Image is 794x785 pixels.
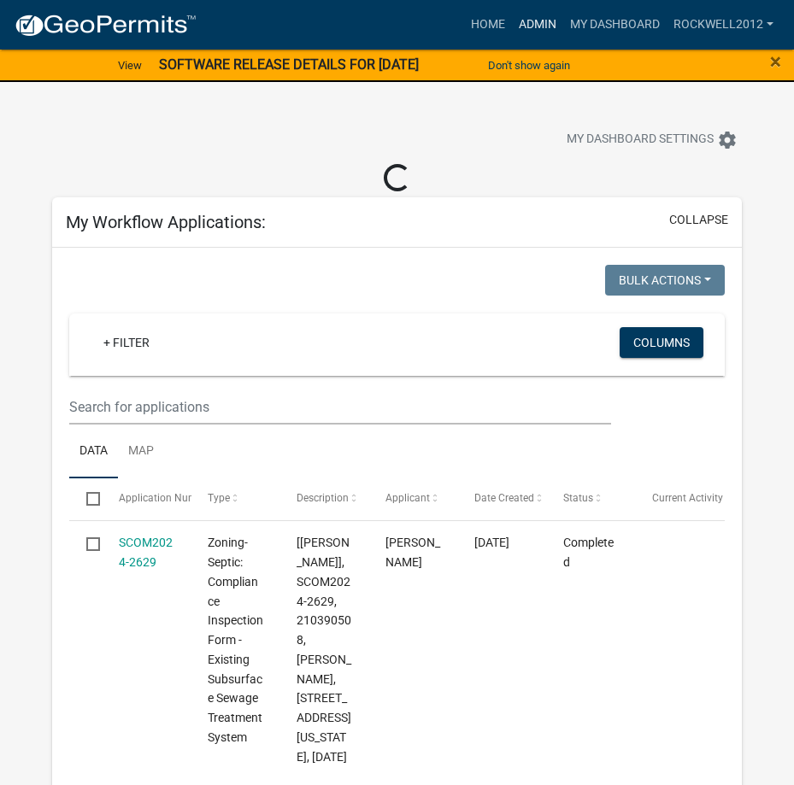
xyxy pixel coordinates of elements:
span: Zoning-Septic: Compliance Inspection Form - Existing Subsurface Sewage Treatment System [208,536,263,744]
a: + Filter [90,327,163,358]
h5: My Workflow Applications: [66,212,266,232]
span: Date Created [474,492,534,504]
span: Completed [563,536,614,569]
a: Admin [512,9,563,41]
a: My Dashboard [563,9,667,41]
span: My Dashboard Settings [567,130,714,150]
a: Data [69,425,118,479]
button: Columns [620,327,703,358]
datatable-header-cell: Status [547,478,636,519]
a: Home [464,9,512,41]
datatable-header-cell: Description [280,478,369,519]
a: Map [118,425,164,479]
datatable-header-cell: Type [191,478,280,519]
span: [Susan Rockwell], SCOM2024-2629, 210390508, MAHLON E EDMONSON, 25371 WASHINGTON DR, 07/16/2024 [297,536,351,763]
button: Bulk Actions [605,265,725,296]
span: Type [208,492,230,504]
span: 07/16/2024 [474,536,509,549]
button: Don't show again [481,51,577,79]
datatable-header-cell: Applicant [369,478,458,519]
span: Applicant [385,492,430,504]
span: × [770,50,781,73]
span: Status [563,492,593,504]
span: Susan Rockwell [385,536,440,569]
a: Rockwell2012 [667,9,780,41]
datatable-header-cell: Current Activity [636,478,725,519]
button: collapse [669,211,728,229]
i: settings [717,130,738,150]
button: Close [770,51,781,72]
input: Search for applications [69,390,610,425]
span: Description [297,492,349,504]
strong: SOFTWARE RELEASE DETAILS FOR [DATE] [159,56,419,73]
span: Application Number [119,492,212,504]
button: My Dashboard Settingssettings [553,123,751,156]
datatable-header-cell: Application Number [103,478,191,519]
span: Current Activity [652,492,723,504]
a: View [111,51,149,79]
a: SCOM2024-2629 [119,536,173,569]
datatable-header-cell: Date Created [458,478,547,519]
datatable-header-cell: Select [69,478,102,519]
